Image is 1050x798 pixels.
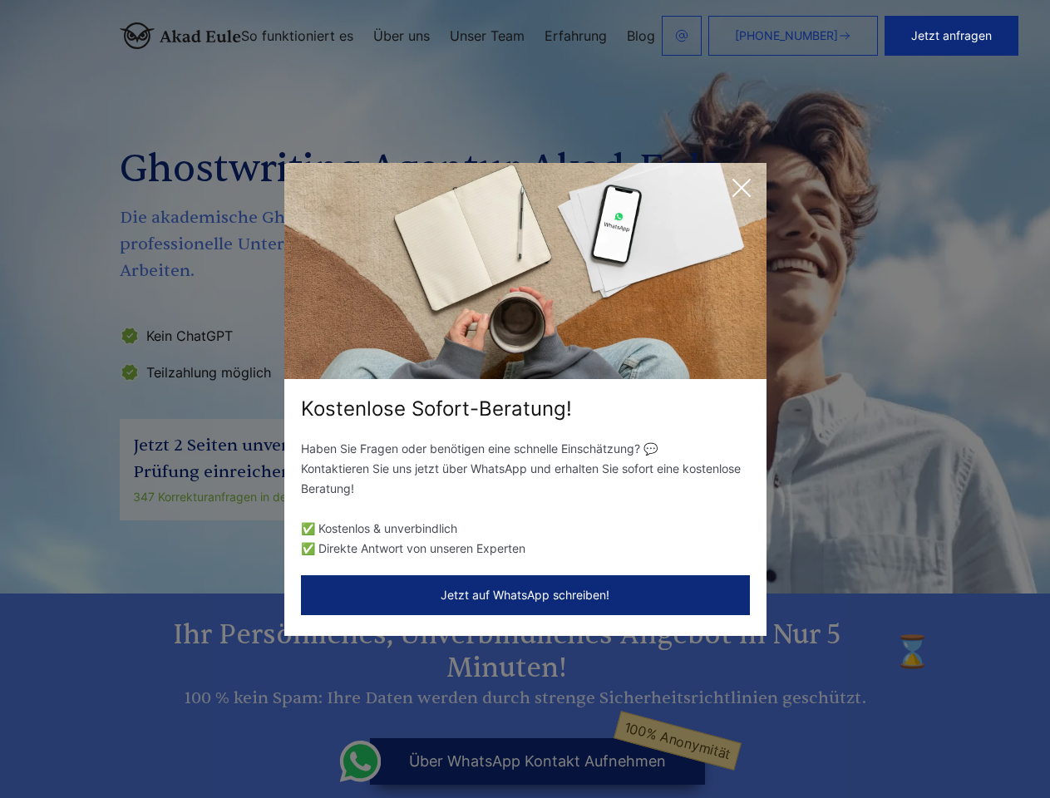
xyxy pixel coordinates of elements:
[301,439,750,499] p: Haben Sie Fragen oder benötigen eine schnelle Einschätzung? 💬 Kontaktieren Sie uns jetzt über Wha...
[301,519,750,539] li: ✅ Kostenlos & unverbindlich
[301,539,750,559] li: ✅ Direkte Antwort von unseren Experten
[301,575,750,615] button: Jetzt auf WhatsApp schreiben!
[120,22,241,49] img: logo
[450,29,525,42] a: Unser Team
[241,29,353,42] a: So funktioniert es
[545,29,607,42] a: Erfahrung
[708,16,878,56] a: [PHONE_NUMBER]
[735,29,838,42] span: [PHONE_NUMBER]
[627,29,655,42] a: Blog
[284,396,767,422] div: Kostenlose Sofort-Beratung!
[373,29,430,42] a: Über uns
[284,163,767,379] img: exit
[675,29,688,42] img: email
[885,16,1018,56] button: Jetzt anfragen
